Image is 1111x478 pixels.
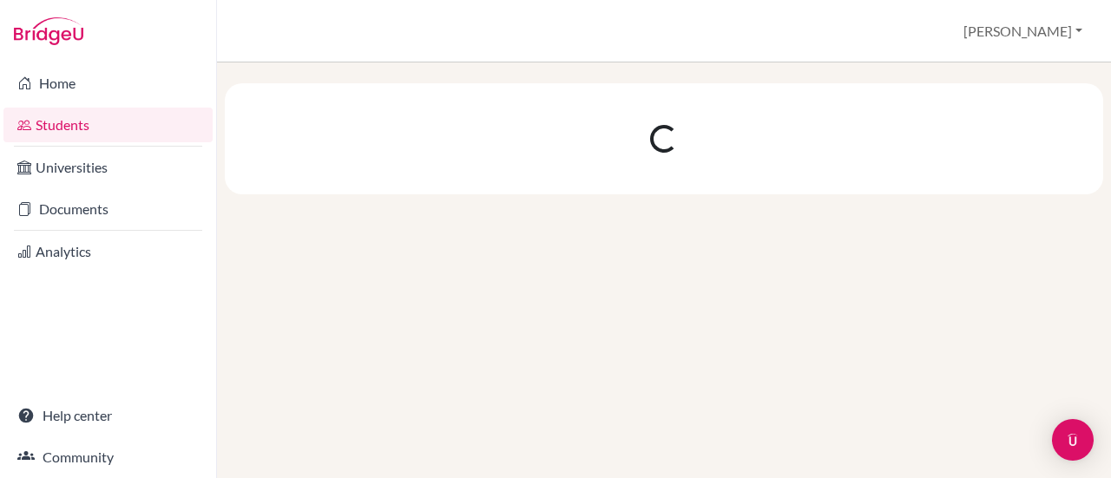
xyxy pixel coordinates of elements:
[3,150,213,185] a: Universities
[3,398,213,433] a: Help center
[3,108,213,142] a: Students
[14,17,83,45] img: Bridge-U
[3,440,213,475] a: Community
[3,66,213,101] a: Home
[3,192,213,226] a: Documents
[956,15,1090,48] button: [PERSON_NAME]
[1052,419,1094,461] div: Open Intercom Messenger
[3,234,213,269] a: Analytics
